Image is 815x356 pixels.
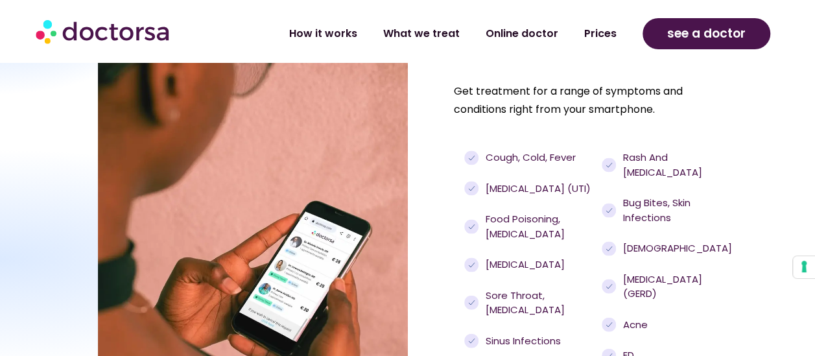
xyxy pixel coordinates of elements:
a: Sore throat, [MEDICAL_DATA] [464,289,595,318]
a: [MEDICAL_DATA] (UTI) [464,182,595,196]
span: [MEDICAL_DATA] [482,257,565,272]
span: Food poisoning, [MEDICAL_DATA] [482,212,596,241]
a: What we treat [370,19,473,49]
button: Your consent preferences for tracking technologies [793,256,815,278]
span: [DEMOGRAPHIC_DATA] [620,241,732,256]
a: [DEMOGRAPHIC_DATA] [602,241,714,256]
nav: Menu [219,19,630,49]
span: Cough, cold, fever [482,150,576,165]
span: see a doctor [667,23,746,44]
a: Food poisoning, [MEDICAL_DATA] [464,212,595,241]
span: Rash and [MEDICAL_DATA] [620,150,714,180]
a: see a doctor [643,18,770,49]
span: Bug bites, skin infections [620,196,714,225]
a: How it works [276,19,370,49]
span: [MEDICAL_DATA] (UTI) [482,182,591,196]
a: Rash and [MEDICAL_DATA] [602,150,714,180]
a: Cough, cold, fever [464,150,595,165]
span: Sinus infections [482,334,561,349]
a: Bug bites, skin infections [602,196,714,225]
a: Prices [571,19,630,49]
a: Sinus infections [464,334,595,349]
p: Get treatment for a range of symptoms and conditions right from your smartphone. [454,82,717,119]
a: Acne [602,318,714,333]
h2: Some conditions [454,1,717,63]
span: [MEDICAL_DATA] (GERD) [620,272,714,302]
span: Sore throat, [MEDICAL_DATA] [482,289,596,318]
a: [MEDICAL_DATA] [464,257,595,272]
span: Acne [620,318,648,333]
a: Online doctor [473,19,571,49]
